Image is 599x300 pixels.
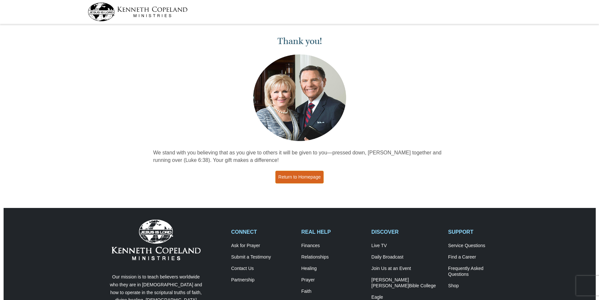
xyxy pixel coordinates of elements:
[301,289,364,294] a: Faith
[371,229,441,235] h2: DISCOVER
[231,243,295,249] a: Ask for Prayer
[409,283,436,288] span: Bible College
[88,3,188,21] img: kcm-header-logo.svg
[275,171,324,183] a: Return to Homepage
[112,220,201,260] img: Kenneth Copeland Ministries
[448,243,512,249] a: Service Questions
[448,283,512,289] a: Shop
[301,229,364,235] h2: REAL HELP
[153,149,446,164] p: We stand with you believing that as you give to others it will be given to you—pressed down, [PER...
[153,36,446,47] h1: Thank you!
[301,266,364,272] a: Healing
[231,277,295,283] a: Partnership
[371,254,441,260] a: Daily Broadcast
[231,266,295,272] a: Contact Us
[301,277,364,283] a: Prayer
[448,229,512,235] h2: SUPPORT
[301,243,364,249] a: Finances
[252,53,348,143] img: Kenneth and Gloria
[371,277,441,289] a: [PERSON_NAME] [PERSON_NAME]Bible College
[231,229,295,235] h2: CONNECT
[448,254,512,260] a: Find a Career
[231,254,295,260] a: Submit a Testimony
[371,243,441,249] a: Live TV
[301,254,364,260] a: Relationships
[448,266,512,277] a: Frequently AskedQuestions
[371,266,441,272] a: Join Us at an Event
